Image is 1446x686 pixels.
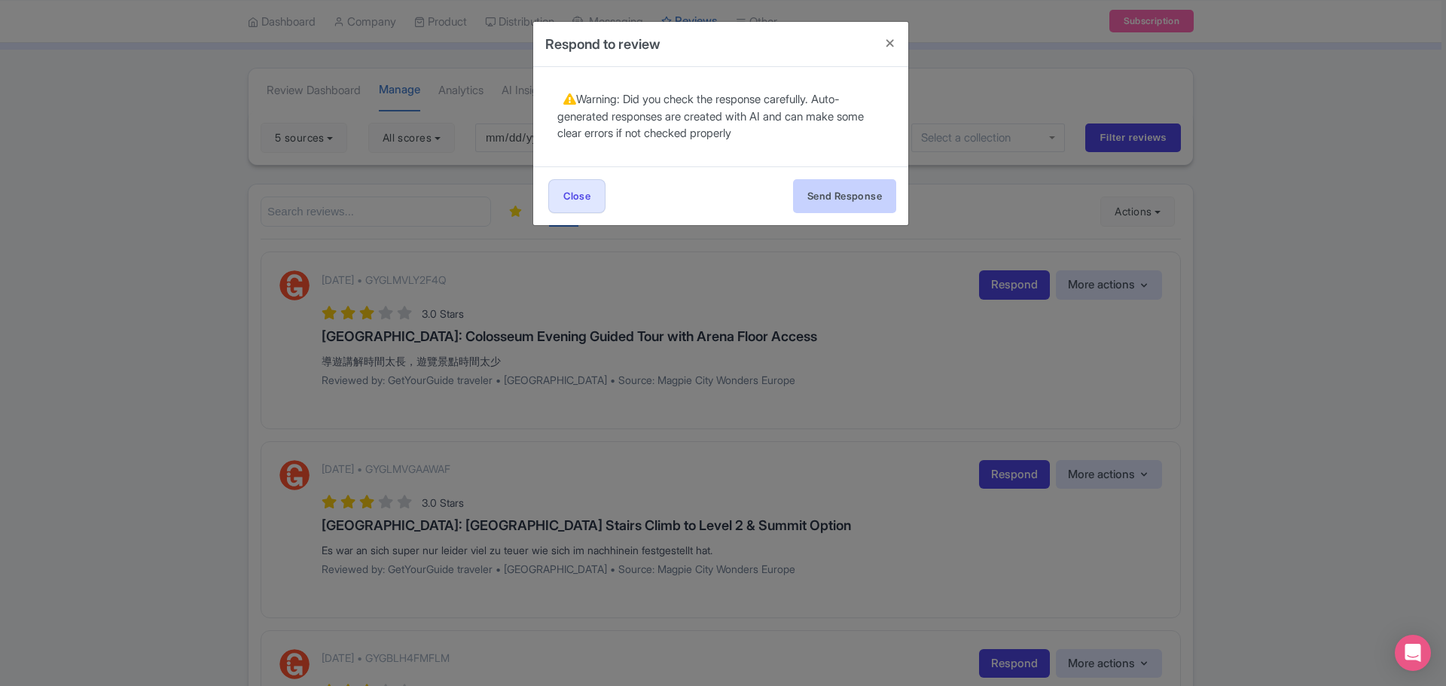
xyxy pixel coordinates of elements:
[872,22,908,65] button: Close
[557,91,884,142] div: Warning: Did you check the response carefully. Auto-generated responses are created with AI and c...
[1395,635,1431,671] div: Open Intercom Messenger
[548,179,606,213] a: Close
[545,34,660,54] h4: Respond to review
[793,179,896,213] button: Send Response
